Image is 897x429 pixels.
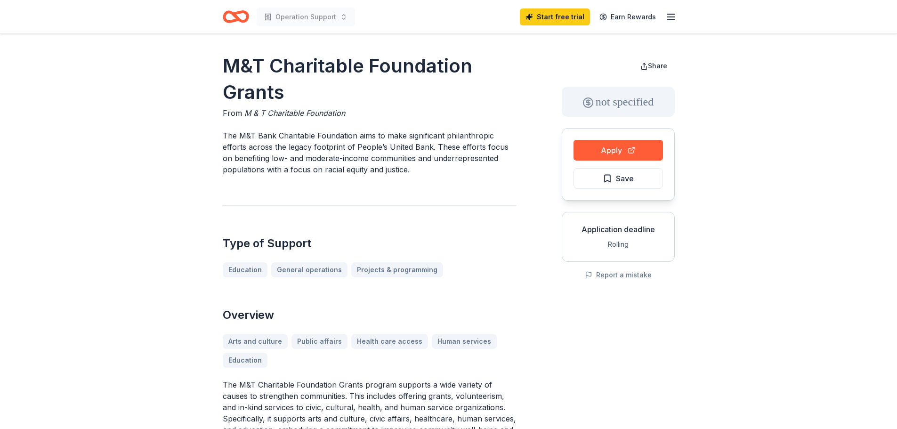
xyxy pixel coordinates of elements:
a: Earn Rewards [594,8,662,25]
div: Rolling [570,239,667,250]
button: Report a mistake [585,269,652,281]
a: Projects & programming [351,262,443,277]
button: Save [574,168,663,189]
h2: Type of Support [223,236,517,251]
button: Operation Support [257,8,355,26]
button: Share [633,57,675,75]
a: Start free trial [520,8,590,25]
span: Operation Support [275,11,336,23]
h2: Overview [223,308,517,323]
a: Home [223,6,249,28]
span: Share [648,62,667,70]
p: The M&T Bank Charitable Foundation aims to make significant philanthropic efforts across the lega... [223,130,517,175]
a: Education [223,262,267,277]
span: M & T Charitable Foundation [244,108,345,118]
div: not specified [562,87,675,117]
a: General operations [271,262,347,277]
button: Apply [574,140,663,161]
div: Application deadline [570,224,667,235]
h1: M&T Charitable Foundation Grants [223,53,517,105]
span: Save [616,172,634,185]
div: From [223,107,517,119]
